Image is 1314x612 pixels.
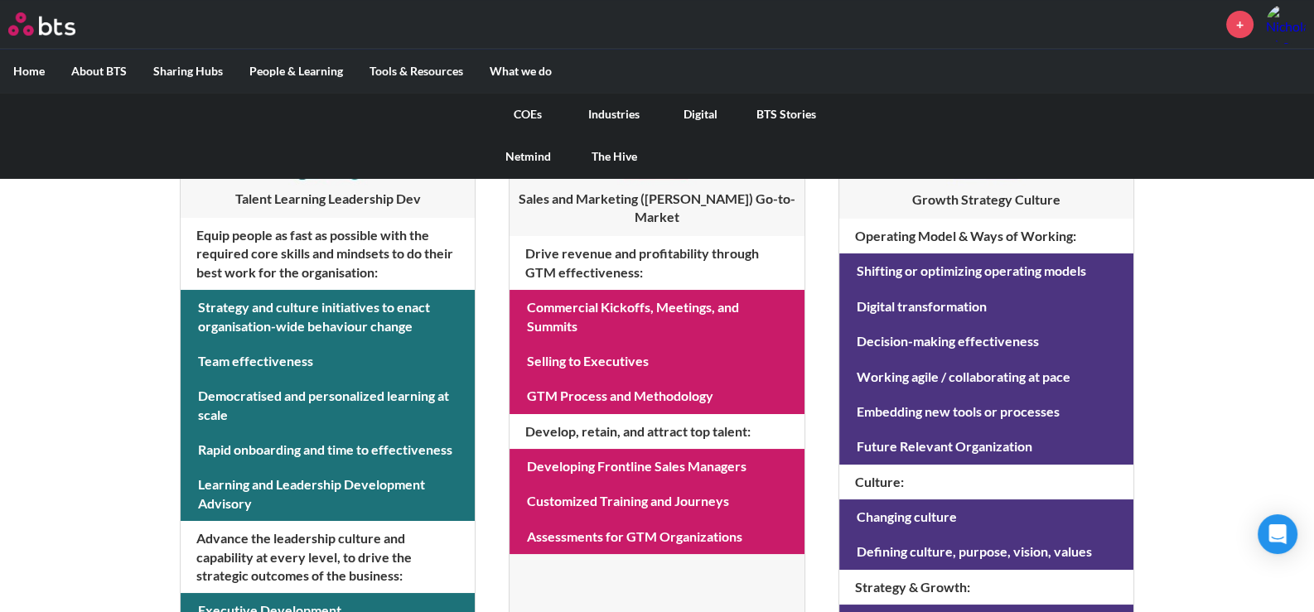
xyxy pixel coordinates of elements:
[8,12,75,36] img: BTS Logo
[236,50,356,93] label: People & Learning
[181,218,475,290] h4: Equip people as fast as possible with the required core skills and mindsets to do their best work...
[510,236,804,290] h4: Drive revenue and profitability through GTM effectiveness :
[58,50,140,93] label: About BTS
[1266,4,1306,44] img: Nicholas Choe
[8,12,106,36] a: Go home
[839,219,1133,253] h4: Operating Model & Ways of Working :
[1258,514,1297,554] div: Open Intercom Messenger
[181,521,475,593] h4: Advance the leadership culture and capability at every level, to drive the strategic outcomes of ...
[839,465,1133,499] h4: Culture :
[140,50,236,93] label: Sharing Hubs
[181,190,475,208] h3: Talent Learning Leadership Dev
[356,50,476,93] label: Tools & Resources
[839,570,1133,605] h4: Strategy & Growth :
[1226,11,1254,38] a: +
[1266,4,1306,44] a: Profile
[510,414,804,449] h4: Develop, retain, and attract top talent :
[476,50,565,93] label: What we do
[839,190,1133,209] h3: Growth Strategy Culture
[510,190,804,227] h3: Sales and Marketing ([PERSON_NAME]) Go-to-Market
